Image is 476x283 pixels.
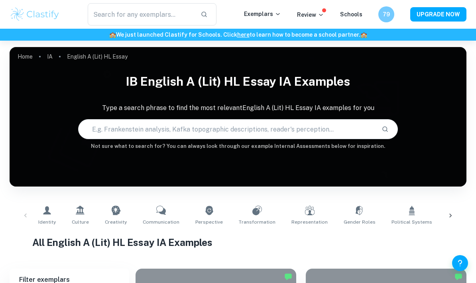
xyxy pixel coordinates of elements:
a: here [237,31,250,38]
button: Search [378,122,392,136]
span: Gender Roles [344,218,376,226]
img: Marked [284,273,292,281]
h6: We just launched Clastify for Schools. Click to learn how to become a school partner. [2,30,474,39]
span: Transformation [239,218,275,226]
input: Search for any exemplars... [88,3,194,26]
h1: IB English A (Lit) HL Essay IA examples [10,69,466,94]
a: IA [47,51,53,62]
span: Creativity [105,218,127,226]
h6: 79 [382,10,391,19]
span: Communication [143,218,179,226]
h6: Not sure what to search for? You can always look through our example Internal Assessments below f... [10,142,466,150]
p: Review [297,10,324,19]
span: 🏫 [360,31,367,38]
span: Representation [291,218,328,226]
span: Culture [72,218,89,226]
p: Type a search phrase to find the most relevant English A (Lit) HL Essay IA examples for you [10,103,466,113]
span: Perspective [195,218,223,226]
p: English A (Lit) HL Essay [67,52,128,61]
button: 79 [378,6,394,22]
span: 🏫 [109,31,116,38]
span: Identity [38,218,56,226]
a: Home [18,51,33,62]
button: Help and Feedback [452,255,468,271]
span: Political Systems [391,218,432,226]
a: Schools [340,11,362,18]
h1: All English A (Lit) HL Essay IA Examples [32,235,443,250]
p: Exemplars [244,10,281,18]
input: E.g. Frankenstein analysis, Kafka topographic descriptions, reader's perception... [79,118,375,140]
img: Marked [454,273,462,281]
button: UPGRADE NOW [410,7,466,22]
img: Clastify logo [10,6,60,22]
